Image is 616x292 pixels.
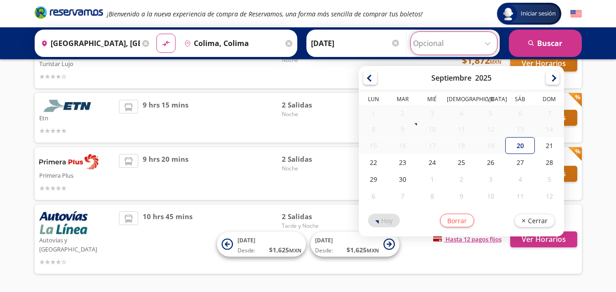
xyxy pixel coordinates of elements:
[238,236,255,244] span: [DATE]
[476,105,505,121] div: 05-Sep-25
[514,214,555,227] button: Cerrar
[476,121,505,137] div: 12-Sep-25
[462,54,502,67] span: $1,872
[476,154,505,171] div: 26-Sep-25
[418,188,447,205] div: 08-Oct-25
[35,5,103,19] i: Brand Logo
[535,137,564,154] div: 21-Sep-25
[506,171,535,188] div: 04-Oct-25
[490,58,502,65] small: MXN
[447,121,476,137] div: 11-Sep-25
[282,56,346,64] span: Noche
[143,46,192,82] span: 10 hrs 40 mins
[535,121,564,137] div: 14-Sep-25
[570,8,582,20] button: English
[510,56,577,72] button: Ver Horarios
[269,245,301,255] span: $ 1,625
[517,9,559,18] span: Iniciar sesión
[368,214,400,227] button: Hoy
[388,171,417,188] div: 30-Sep-25
[506,121,535,137] div: 13-Sep-25
[388,95,417,105] th: Martes
[418,95,447,105] th: Miércoles
[39,100,98,112] img: Etn
[282,164,346,173] span: Noche
[418,171,447,188] div: 01-Oct-25
[447,138,476,154] div: 18-Sep-25
[506,95,535,105] th: Sábado
[388,154,417,171] div: 23-Sep-25
[39,169,115,180] p: Primera Plus
[388,138,417,154] div: 16-Sep-25
[431,73,471,83] div: Septiembre
[476,171,505,188] div: 03-Oct-25
[39,58,115,69] p: Turistar Lujo
[535,171,564,188] div: 05-Oct-25
[418,121,447,137] div: 10-Sep-25
[418,138,447,154] div: 17-Sep-25
[506,188,535,205] div: 11-Oct-25
[359,154,388,171] div: 22-Sep-25
[315,246,333,255] span: Desde:
[367,247,379,254] small: MXN
[282,154,346,164] span: 2 Salidas
[388,121,417,137] div: 09-Sep-25
[282,211,346,222] span: 2 Salidas
[217,232,306,257] button: [DATE]Desde:$1,625MXN
[143,154,188,193] span: 9 hrs 20 mins
[39,112,115,123] p: Etn
[476,188,505,205] div: 10-Oct-25
[359,171,388,188] div: 29-Sep-25
[440,214,474,227] button: Borrar
[509,30,582,57] button: Buscar
[535,188,564,205] div: 12-Oct-25
[238,246,255,255] span: Desde:
[39,234,115,254] p: Autovías y [GEOGRAPHIC_DATA]
[315,236,333,244] span: [DATE]
[143,100,188,136] span: 9 hrs 15 mins
[447,188,476,205] div: 09-Oct-25
[39,211,88,234] img: Autovías y La Línea
[311,32,400,55] input: Elegir Fecha
[282,110,346,118] span: Noche
[510,231,577,247] button: Ver Horarios
[476,138,505,154] div: 19-Sep-25
[433,235,502,243] span: Hasta 12 pagos fijos
[447,95,476,105] th: Jueves
[447,154,476,171] div: 25-Sep-25
[347,245,379,255] span: $ 1,625
[282,222,346,230] span: Tarde y Noche
[388,188,417,205] div: 07-Oct-25
[37,32,140,55] input: Buscar Origen
[506,105,535,121] div: 06-Sep-25
[535,95,564,105] th: Domingo
[418,105,447,121] div: 03-Sep-25
[311,232,399,257] button: [DATE]Desde:$1,625MXN
[359,121,388,137] div: 08-Sep-25
[447,105,476,121] div: 04-Sep-25
[289,247,301,254] small: MXN
[506,154,535,171] div: 27-Sep-25
[359,188,388,205] div: 06-Oct-25
[506,137,535,154] div: 20-Sep-25
[476,95,505,105] th: Viernes
[181,32,283,55] input: Buscar Destino
[475,73,492,83] div: 2025
[447,171,476,188] div: 02-Oct-25
[359,138,388,154] div: 15-Sep-25
[35,5,103,22] a: Brand Logo
[282,100,346,110] span: 2 Salidas
[418,154,447,171] div: 24-Sep-25
[388,105,417,121] div: 02-Sep-25
[535,105,564,121] div: 07-Sep-25
[413,32,495,55] input: Opcional
[143,211,192,267] span: 10 hrs 45 mins
[107,10,423,18] em: ¡Bienvenido a la nueva experiencia de compra de Reservamos, una forma más sencilla de comprar tus...
[535,154,564,171] div: 28-Sep-25
[39,154,98,169] img: Primera Plus
[359,105,388,121] div: 01-Sep-25
[359,95,388,105] th: Lunes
